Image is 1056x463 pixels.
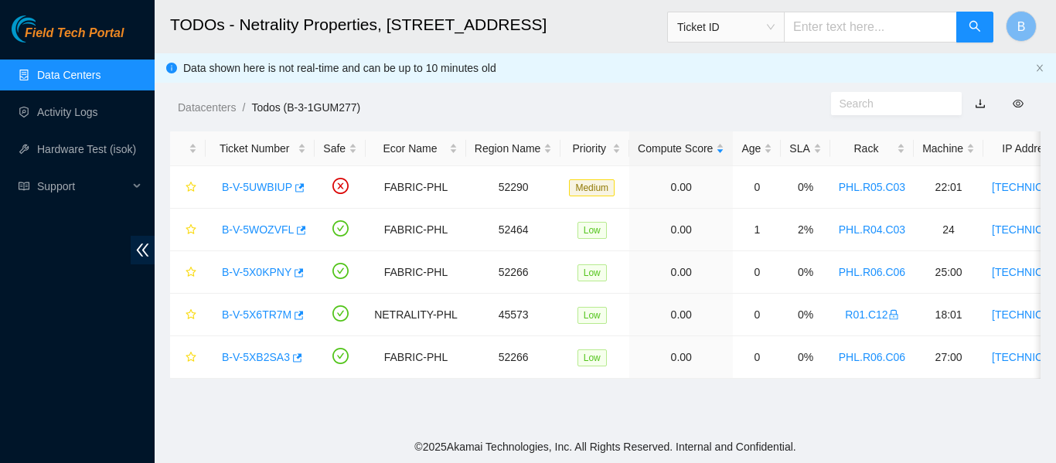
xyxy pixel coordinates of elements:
[781,251,829,294] td: 0%
[222,223,294,236] a: B-V-5WOZVFL
[332,263,349,279] span: check-circle
[914,251,983,294] td: 25:00
[179,345,197,369] button: star
[781,166,829,209] td: 0%
[839,223,905,236] a: PHL.R04.C03
[242,101,245,114] span: /
[914,336,983,379] td: 27:00
[179,260,197,284] button: star
[186,267,196,279] span: star
[629,209,733,251] td: 0.00
[131,236,155,264] span: double-left
[629,251,733,294] td: 0.00
[466,251,561,294] td: 52266
[179,217,197,242] button: star
[781,336,829,379] td: 0%
[975,97,986,110] a: download
[37,106,98,118] a: Activity Logs
[222,266,291,278] a: B-V-5X0KPNY
[577,349,607,366] span: Low
[186,309,196,322] span: star
[222,181,292,193] a: B-V-5UWBIUP
[366,166,466,209] td: FABRIC-PHL
[332,220,349,237] span: check-circle
[37,143,136,155] a: Hardware Test (isok)
[1006,11,1037,42] button: B
[839,266,905,278] a: PHL.R06.C06
[914,294,983,336] td: 18:01
[366,336,466,379] td: FABRIC-PHL
[466,209,561,251] td: 52464
[186,352,196,364] span: star
[733,166,781,209] td: 0
[677,15,775,39] span: Ticket ID
[19,181,29,192] span: read
[784,12,957,43] input: Enter text here...
[12,28,124,48] a: Akamai TechnologiesField Tech Portal
[12,15,78,43] img: Akamai Technologies
[577,307,607,324] span: Low
[332,305,349,322] span: check-circle
[733,294,781,336] td: 0
[251,101,360,114] a: Todos (B-3-1GUM277)
[956,12,993,43] button: search
[178,101,236,114] a: Datacenters
[845,308,898,321] a: R01.C12lock
[25,26,124,41] span: Field Tech Portal
[781,209,829,251] td: 2%
[466,336,561,379] td: 52266
[37,69,100,81] a: Data Centers
[332,178,349,194] span: close-circle
[222,308,291,321] a: B-V-5X6TR7M
[155,431,1056,463] footer: © 2025 Akamai Technologies, Inc. All Rights Reserved. Internal and Confidential.
[366,251,466,294] td: FABRIC-PHL
[577,264,607,281] span: Low
[733,251,781,294] td: 0
[629,336,733,379] td: 0.00
[179,302,197,327] button: star
[1017,17,1026,36] span: B
[733,336,781,379] td: 0
[332,348,349,364] span: check-circle
[629,166,733,209] td: 0.00
[781,294,829,336] td: 0%
[888,309,899,320] span: lock
[914,166,983,209] td: 22:01
[914,209,983,251] td: 24
[186,224,196,237] span: star
[733,209,781,251] td: 1
[839,181,905,193] a: PHL.R05.C03
[366,209,466,251] td: FABRIC-PHL
[186,182,196,194] span: star
[466,166,561,209] td: 52290
[629,294,733,336] td: 0.00
[1035,63,1044,73] button: close
[839,351,905,363] a: PHL.R06.C06
[179,175,197,199] button: star
[577,222,607,239] span: Low
[569,179,615,196] span: Medium
[37,171,128,202] span: Support
[969,20,981,35] span: search
[840,95,942,112] input: Search
[366,294,466,336] td: NETRALITY-PHL
[1013,98,1024,109] span: eye
[466,294,561,336] td: 45573
[222,351,290,363] a: B-V-5XB2SA3
[963,91,997,116] button: download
